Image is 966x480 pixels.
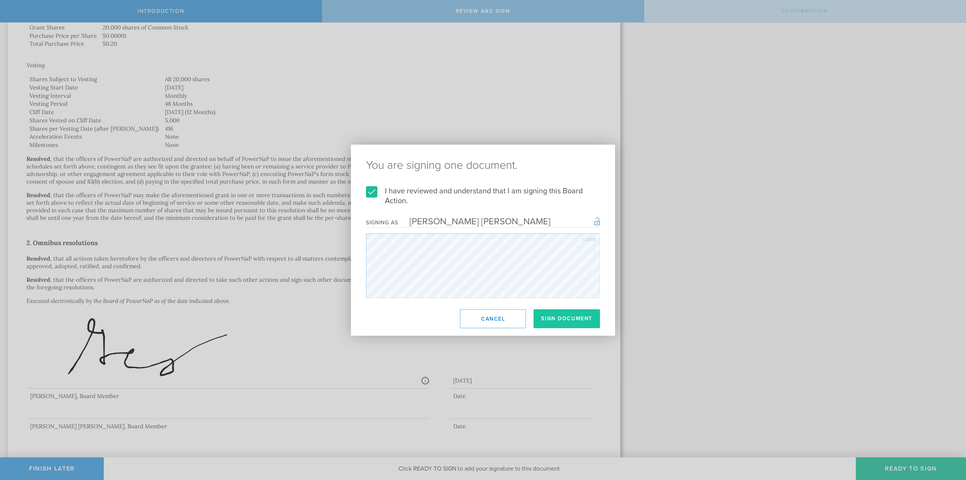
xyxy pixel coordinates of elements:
[534,309,600,328] button: Sign Document
[366,219,398,226] div: Signing as
[366,186,600,206] label: I have reviewed and understand that I am signing this Board Action.
[366,160,600,171] ng-pluralize: You are signing one document.
[398,216,551,227] div: [PERSON_NAME] [PERSON_NAME]
[460,309,526,328] button: Cancel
